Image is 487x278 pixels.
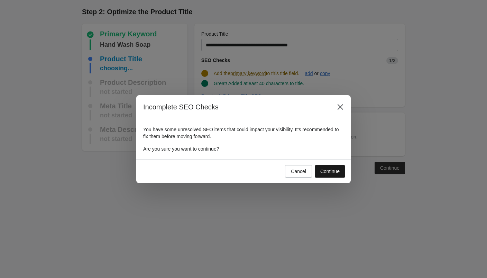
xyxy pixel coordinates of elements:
button: Close [334,101,347,113]
h2: Incomplete SEO Checks [143,102,327,112]
div: Cancel [291,169,306,174]
div: Continue [320,169,340,174]
p: Are you sure you want to continue? [143,145,344,152]
p: You have some unresolved SEO items that could impact your visibility. It’s recommended to fix the... [143,126,344,140]
button: Cancel [285,165,312,178]
button: Continue [315,165,345,178]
